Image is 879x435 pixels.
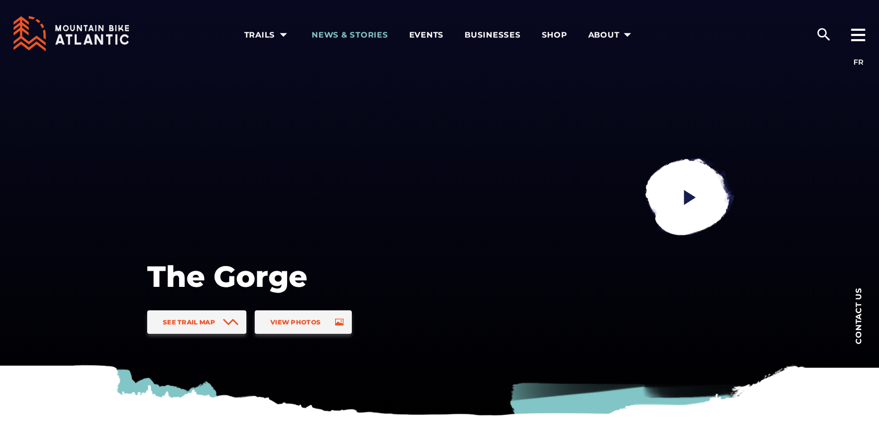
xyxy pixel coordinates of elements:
[853,57,863,67] a: FR
[147,310,246,334] a: See Trail Map
[465,30,521,40] span: Businesses
[270,318,320,326] span: View Photos
[837,271,879,360] a: Contact us
[620,28,635,42] ion-icon: arrow dropdown
[409,30,444,40] span: Events
[312,30,388,40] span: News & Stories
[588,30,635,40] span: About
[854,287,862,344] span: Contact us
[276,28,291,42] ion-icon: arrow dropdown
[147,258,481,295] h1: The Gorge
[244,30,291,40] span: Trails
[681,188,699,207] ion-icon: play
[255,310,352,334] a: View Photos
[163,318,215,326] span: See Trail Map
[815,26,832,43] ion-icon: search
[542,30,567,40] span: Shop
